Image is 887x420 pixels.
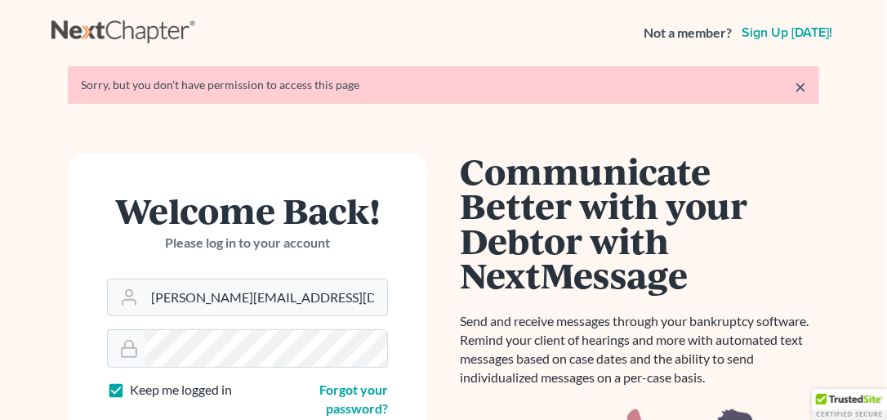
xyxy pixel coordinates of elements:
input: Email Address [145,279,387,315]
strong: Not a member? [644,24,732,42]
a: Forgot your password? [319,382,388,416]
a: Sign up [DATE]! [738,26,836,39]
label: Keep me logged in [130,381,232,400]
h1: Communicate Better with your Debtor with NextMessage [460,154,819,293]
h1: Welcome Back! [107,193,388,228]
p: Send and receive messages through your bankruptcy software. Remind your client of hearings and mo... [460,312,819,386]
p: Please log in to your account [107,234,388,252]
div: TrustedSite Certified [812,389,887,420]
div: Sorry, but you don't have permission to access this page [81,77,806,93]
a: × [795,77,806,96]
